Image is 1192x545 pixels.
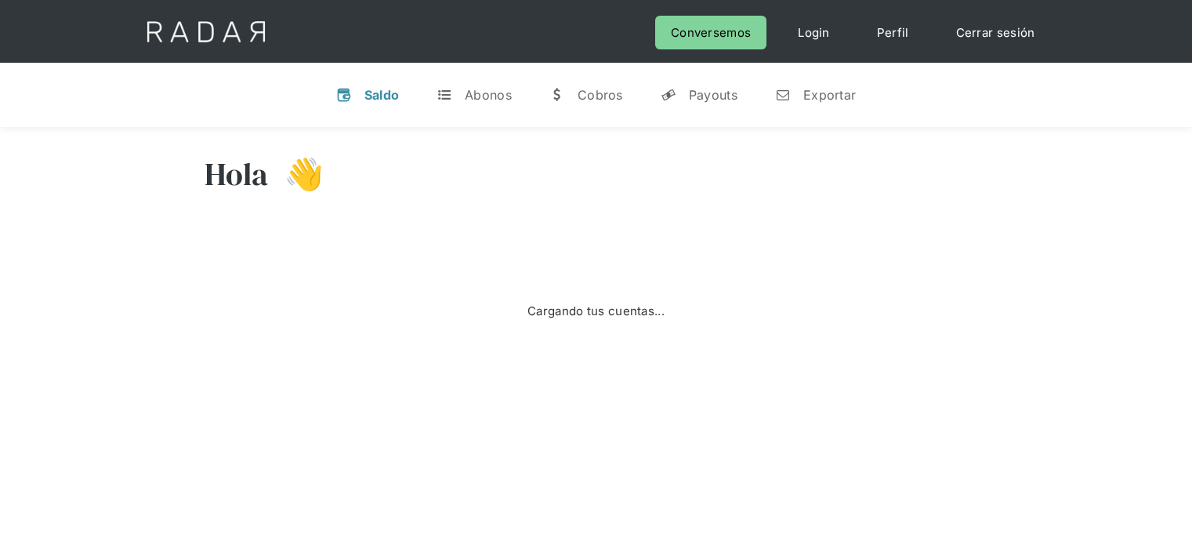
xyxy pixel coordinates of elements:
a: Login [782,16,846,49]
div: Abonos [465,87,512,103]
a: Conversemos [655,16,766,49]
div: n [775,87,791,103]
h3: 👋 [269,154,324,194]
div: y [661,87,676,103]
div: t [437,87,452,103]
div: v [336,87,352,103]
div: Cobros [578,87,623,103]
a: Cerrar sesión [940,16,1051,49]
div: Cargando tus cuentas... [527,300,665,322]
a: Perfil [861,16,925,49]
div: Exportar [803,87,856,103]
h3: Hola [205,154,269,194]
div: Payouts [689,87,737,103]
div: Saldo [364,87,400,103]
div: w [549,87,565,103]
